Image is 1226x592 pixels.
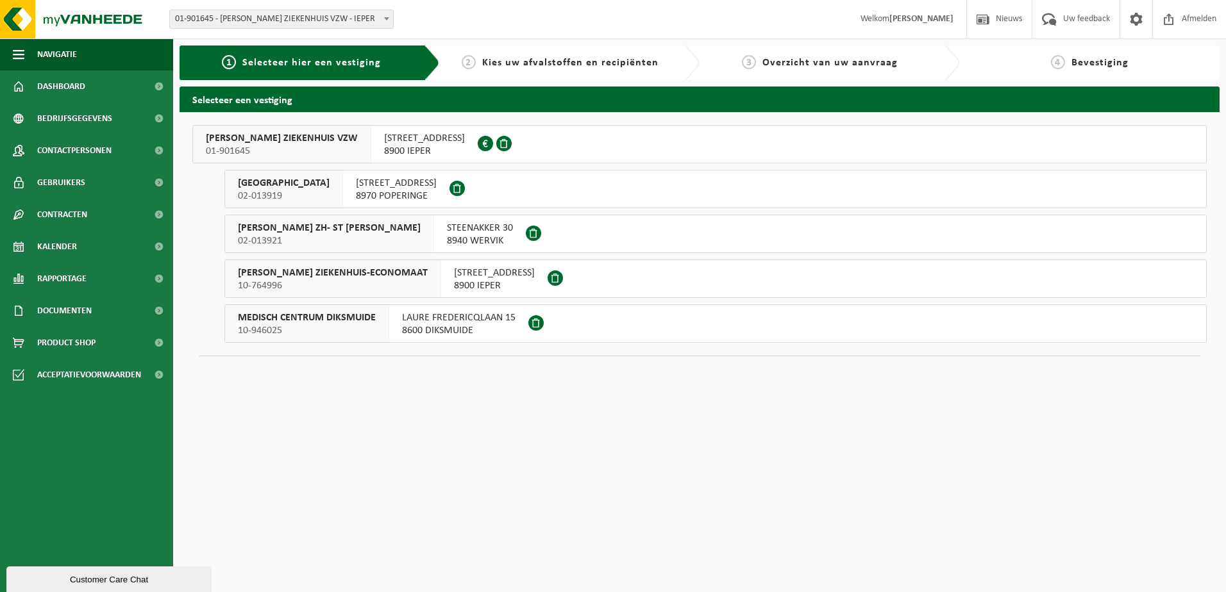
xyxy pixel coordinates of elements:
[192,125,1207,163] button: [PERSON_NAME] ZIEKENHUIS VZW 01-901645 [STREET_ADDRESS]8900 IEPER
[37,263,87,295] span: Rapportage
[224,170,1207,208] button: [GEOGRAPHIC_DATA] 02-013919 [STREET_ADDRESS]8970 POPERINGE
[384,145,465,158] span: 8900 IEPER
[180,86,1220,111] h2: Selecteer een vestiging
[462,55,476,69] span: 2
[238,267,428,279] span: [PERSON_NAME] ZIEKENHUIS-ECONOMAAT
[1051,55,1065,69] span: 4
[454,267,535,279] span: [STREET_ADDRESS]
[238,177,330,190] span: [GEOGRAPHIC_DATA]
[224,259,1207,298] button: [PERSON_NAME] ZIEKENHUIS-ECONOMAAT 10-764996 [STREET_ADDRESS]8900 IEPER
[37,327,96,359] span: Product Shop
[37,295,92,327] span: Documenten
[6,564,214,592] iframe: chat widget
[238,234,421,247] span: 02-013921
[37,231,77,263] span: Kalender
[206,132,358,145] span: [PERSON_NAME] ZIEKENHUIS VZW
[170,10,393,28] span: 01-901645 - JAN YPERMAN ZIEKENHUIS VZW - IEPER
[384,132,465,145] span: [STREET_ADDRESS]
[889,14,953,24] strong: [PERSON_NAME]
[224,304,1207,343] button: MEDISCH CENTRUM DIKSMUIDE 10-946025 LAURE FREDERICQLAAN 158600 DIKSMUIDE
[37,167,85,199] span: Gebruikers
[37,103,112,135] span: Bedrijfsgegevens
[356,190,437,202] span: 8970 POPERINGE
[238,324,376,337] span: 10-946025
[37,38,77,70] span: Navigatie
[762,58,898,68] span: Overzicht van uw aanvraag
[482,58,659,68] span: Kies uw afvalstoffen en recipiënten
[238,311,376,324] span: MEDISCH CENTRUM DIKSMUIDE
[37,359,141,391] span: Acceptatievoorwaarden
[242,58,381,68] span: Selecteer hier een vestiging
[1071,58,1129,68] span: Bevestiging
[238,279,428,292] span: 10-764996
[37,70,85,103] span: Dashboard
[447,222,513,234] span: STEENAKKER 30
[224,215,1207,253] button: [PERSON_NAME] ZH- ST [PERSON_NAME] 02-013921 STEENAKKER 308940 WERVIK
[454,279,535,292] span: 8900 IEPER
[222,55,236,69] span: 1
[356,177,437,190] span: [STREET_ADDRESS]
[238,190,330,202] span: 02-013919
[447,234,513,247] span: 8940 WERVIK
[742,55,756,69] span: 3
[402,324,516,337] span: 8600 DIKSMUIDE
[206,145,358,158] span: 01-901645
[37,135,112,167] span: Contactpersonen
[37,199,87,231] span: Contracten
[169,10,394,29] span: 01-901645 - JAN YPERMAN ZIEKENHUIS VZW - IEPER
[238,222,421,234] span: [PERSON_NAME] ZH- ST [PERSON_NAME]
[402,311,516,324] span: LAURE FREDERICQLAAN 15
